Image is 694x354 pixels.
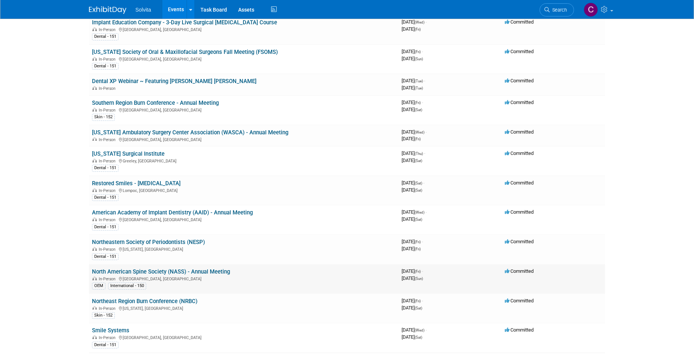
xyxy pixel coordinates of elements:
span: (Wed) [415,20,424,24]
span: [DATE] [402,150,425,156]
span: Committed [505,150,534,156]
a: Smile Systems [92,327,129,334]
a: Northeastern Society of Periodontists (NESP) [92,239,205,245]
span: (Sat) [415,217,422,222]
img: In-Person Event [92,306,97,310]
span: (Fri) [415,137,421,141]
div: Dental - 151 [92,342,119,348]
div: Greeley, [GEOGRAPHIC_DATA] [92,158,396,164]
span: - [426,19,427,25]
span: [DATE] [402,107,422,112]
img: ExhibitDay [89,6,126,14]
span: Committed [505,268,534,274]
div: OEM [92,283,105,289]
span: [DATE] [402,305,422,311]
div: [US_STATE], [GEOGRAPHIC_DATA] [92,246,396,252]
span: In-Person [99,159,118,164]
div: [GEOGRAPHIC_DATA], [GEOGRAPHIC_DATA] [92,26,396,32]
span: (Sat) [415,188,422,192]
div: [GEOGRAPHIC_DATA], [GEOGRAPHIC_DATA] [92,275,396,281]
span: (Fri) [415,50,421,54]
span: (Sat) [415,159,422,163]
span: - [423,180,424,186]
span: In-Person [99,277,118,281]
span: - [422,268,423,274]
span: [DATE] [402,19,427,25]
span: - [426,327,427,333]
span: [DATE] [402,85,423,91]
span: (Sun) [415,57,423,61]
span: - [426,209,427,215]
span: [DATE] [402,268,423,274]
span: (Fri) [415,101,421,105]
span: Committed [505,49,534,54]
span: (Fri) [415,247,421,251]
span: Committed [505,180,534,186]
div: [GEOGRAPHIC_DATA], [GEOGRAPHIC_DATA] [92,56,396,62]
span: Committed [505,100,534,105]
div: Dental - 151 [92,194,119,201]
a: North American Spine Society (NASS) - Annual Meeting [92,268,230,275]
img: In-Person Event [92,27,97,31]
div: Skin - 152 [92,114,115,120]
a: [US_STATE] Surgical Institute [92,150,165,157]
div: [GEOGRAPHIC_DATA], [GEOGRAPHIC_DATA] [92,107,396,113]
span: [DATE] [402,327,427,333]
span: In-Person [99,335,118,340]
div: Dental - 151 [92,253,119,260]
span: [DATE] [402,216,422,222]
span: Search [550,7,567,13]
span: [DATE] [402,298,423,303]
span: (Sat) [415,335,422,339]
img: In-Person Event [92,217,97,221]
a: Restored Smiles - [MEDICAL_DATA] [92,180,181,187]
div: Dental - 151 [92,33,119,40]
span: In-Person [99,86,118,91]
span: In-Person [99,57,118,62]
span: - [422,100,423,105]
span: In-Person [99,217,118,222]
span: (Sun) [415,277,423,281]
span: [DATE] [402,78,425,83]
span: In-Person [99,137,118,142]
a: [US_STATE] Ambulatory Surgery Center Association (WASCA) - Annual Meeting [92,129,288,136]
img: In-Person Event [92,335,97,339]
span: [DATE] [402,334,422,340]
div: Dental - 151 [92,165,119,171]
a: Northeast Region Burn Conference (NRBC) [92,298,197,305]
img: In-Person Event [92,188,97,192]
span: Committed [505,19,534,25]
div: [US_STATE], [GEOGRAPHIC_DATA] [92,305,396,311]
span: [DATE] [402,56,423,61]
span: In-Person [99,27,118,32]
a: Search [540,3,574,16]
span: Committed [505,239,534,244]
span: [DATE] [402,129,427,135]
span: [DATE] [402,26,421,32]
img: In-Person Event [92,57,97,61]
img: In-Person Event [92,108,97,112]
span: (Fri) [415,240,421,244]
span: - [422,298,423,303]
span: [DATE] [402,209,427,215]
img: Cindy Miller [584,3,598,17]
span: (Sat) [415,306,422,310]
a: [US_STATE] Society of Oral & Maxillofacial Surgeons Fall Meeting (FSOMS) [92,49,278,55]
span: In-Person [99,188,118,193]
span: [DATE] [402,239,423,244]
span: [DATE] [402,136,421,141]
span: In-Person [99,306,118,311]
span: - [422,49,423,54]
div: [GEOGRAPHIC_DATA], [GEOGRAPHIC_DATA] [92,334,396,340]
span: - [424,150,425,156]
span: Committed [505,298,534,303]
img: In-Person Event [92,137,97,141]
span: [DATE] [402,275,423,281]
span: (Wed) [415,328,424,332]
div: Lompoc, [GEOGRAPHIC_DATA] [92,187,396,193]
img: In-Person Event [92,277,97,280]
img: In-Person Event [92,159,97,162]
img: In-Person Event [92,86,97,90]
span: Committed [505,327,534,333]
span: In-Person [99,108,118,113]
